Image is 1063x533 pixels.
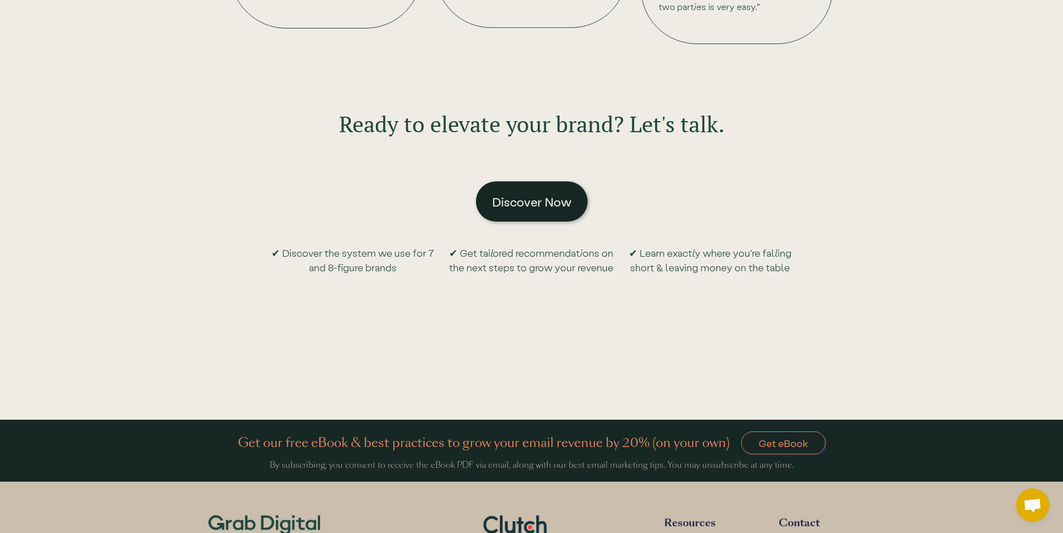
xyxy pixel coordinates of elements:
[476,181,588,222] a: Discover Now
[238,433,741,453] h4: Get our free eBook & best practices to grow your email revenue by 20% (on your own)
[179,459,885,471] div: By subscribing, you consent to receive the eBook PDF via email, along with our best email marketi...
[339,108,724,140] h2: Ready to elevate your brand? Let's talk.
[626,246,794,275] div: ✔ Learn exactly where you're falling short & leaving money on the table
[664,515,750,530] div: Resources
[779,515,875,530] div: Contact
[447,246,615,275] div: ✔ Get tailored recommendations on the next steps to grow your revenue
[1016,488,1050,522] a: Open chat
[741,431,826,454] a: Get eBook
[269,246,437,275] div: ✔ Discover the system we use for 7 and 8-figure brands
